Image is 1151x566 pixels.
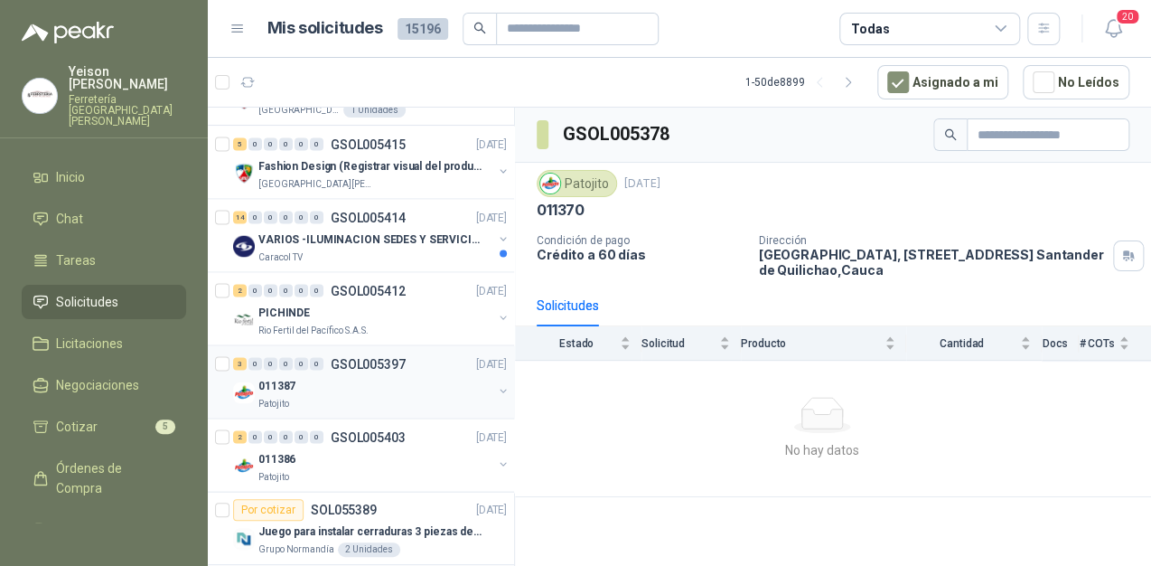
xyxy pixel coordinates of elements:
span: Órdenes de Compra [56,458,169,498]
p: [GEOGRAPHIC_DATA][PERSON_NAME] [258,103,340,118]
div: 2 Unidades [338,542,400,557]
span: Licitaciones [56,334,123,354]
div: 5 [233,137,247,150]
img: Company Logo [233,528,255,550]
span: Solicitudes [56,292,118,312]
p: PICHINDE [258,304,310,321]
p: [GEOGRAPHIC_DATA][PERSON_NAME] [258,176,372,191]
a: 2 0 0 0 0 0 GSOL005403[DATE] Company Logo011386Patojito [233,426,510,484]
div: 0 [279,211,293,223]
span: 15196 [398,18,448,40]
a: 2 0 0 0 0 0 GSOL005412[DATE] Company LogoPICHINDERio Fertil del Pacífico S.A.S. [233,279,510,337]
img: Company Logo [233,308,255,330]
img: Company Logo [23,79,57,113]
div: 0 [248,211,262,223]
p: Ferretería [GEOGRAPHIC_DATA][PERSON_NAME] [69,94,186,127]
span: Tareas [56,250,96,270]
span: 20 [1115,8,1140,25]
th: Solicitud [641,326,741,360]
img: Company Logo [233,382,255,403]
span: Cotizar [56,417,98,437]
div: 0 [310,211,323,223]
img: Company Logo [233,162,255,184]
p: GSOL005403 [331,430,406,443]
button: No Leídos [1023,65,1129,99]
p: Crédito a 60 días [537,247,744,262]
a: Órdenes de Compra [22,451,186,505]
div: 2 [233,284,247,297]
div: 1 Unidades [343,103,406,118]
div: 0 [310,137,323,150]
p: GSOL005397 [331,357,406,370]
a: 3 0 0 0 0 0 GSOL005397[DATE] Company Logo011387Patojito [233,353,510,410]
a: 14 0 0 0 0 0 GSOL005414[DATE] Company LogoVARIOS -ILUMINACION SEDES Y SERVICIOSCaracol TV [233,206,510,264]
th: Estado [515,326,641,360]
div: 0 [248,430,262,443]
div: 0 [295,137,308,150]
th: Docs [1042,326,1079,360]
span: Remisiones [56,520,123,540]
p: GSOL005414 [331,211,406,223]
div: 0 [264,137,277,150]
th: Cantidad [906,326,1042,360]
p: SOL055389 [311,504,377,516]
h1: Mis solicitudes [267,15,383,42]
span: search [473,22,486,34]
span: search [944,128,957,141]
p: [DATE] [476,429,507,446]
a: Licitaciones [22,326,186,361]
p: [DATE] [624,175,660,193]
p: Dirección [759,234,1106,247]
div: 0 [264,430,277,443]
span: 5 [155,420,175,434]
a: Inicio [22,160,186,194]
a: Chat [22,202,186,236]
a: 5 0 0 0 0 0 GSOL005415[DATE] Company LogoFashion Design (Registrar visual del producto)[GEOGRAPHI... [233,133,510,191]
img: Company Logo [233,455,255,476]
a: Remisiones [22,513,186,547]
div: Solicitudes [537,296,599,316]
span: # COTs [1079,337,1115,350]
span: Inicio [56,167,85,187]
span: Producto [741,337,881,350]
p: [DATE] [476,136,507,153]
div: 0 [264,211,277,223]
div: 0 [279,430,293,443]
a: Cotizar5 [22,410,186,444]
span: Cantidad [906,337,1016,350]
p: Rio Fertil del Pacífico S.A.S. [258,323,369,337]
div: 0 [295,211,308,223]
p: Patojito [258,396,289,410]
div: 0 [279,137,293,150]
button: Asignado a mi [877,65,1008,99]
th: # COTs [1079,326,1151,360]
div: Por cotizar [233,499,304,521]
div: 0 [264,357,277,370]
a: Tareas [22,243,186,278]
a: Negociaciones [22,368,186,402]
div: 0 [295,357,308,370]
div: 0 [248,137,262,150]
th: Producto [741,326,906,360]
button: 20 [1097,13,1129,45]
div: 14 [233,211,247,223]
p: [DATE] [476,209,507,226]
span: Chat [56,209,83,229]
a: Por cotizarSOL055389[DATE] Company LogoJuego para instalar cerraduras 3 piezas de acero al carbon... [208,492,514,565]
p: [DATE] [476,282,507,299]
div: 0 [295,284,308,297]
div: Todas [851,19,889,39]
div: 3 [233,357,247,370]
div: 0 [248,284,262,297]
p: [GEOGRAPHIC_DATA], [STREET_ADDRESS] Santander de Quilichao , Cauca [759,247,1106,278]
span: Negociaciones [56,375,139,395]
div: Patojito [537,170,617,197]
p: GSOL005415 [331,137,406,150]
p: 011386 [258,450,295,467]
p: Fashion Design (Registrar visual del producto) [258,157,483,175]
p: Grupo Normandía [258,542,334,557]
img: Company Logo [233,235,255,257]
p: Patojito [258,469,289,484]
div: 0 [279,284,293,297]
div: 0 [310,430,323,443]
